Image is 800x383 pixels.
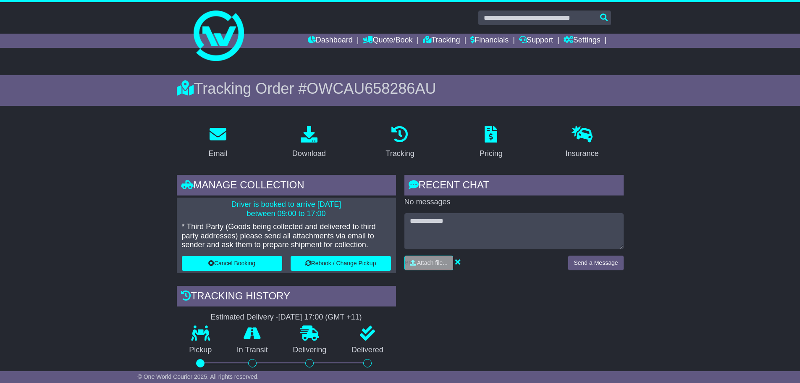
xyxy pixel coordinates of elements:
[177,175,396,198] div: Manage collection
[480,148,503,159] div: Pricing
[519,34,553,48] a: Support
[177,286,396,309] div: Tracking history
[470,34,509,48] a: Financials
[404,175,624,198] div: RECENT CHAT
[138,373,259,380] span: © One World Courier 2025. All rights reserved.
[281,346,339,355] p: Delivering
[224,346,281,355] p: In Transit
[339,346,396,355] p: Delivered
[404,198,624,207] p: No messages
[278,313,362,322] div: [DATE] 17:00 (GMT +11)
[177,346,225,355] p: Pickup
[182,256,282,271] button: Cancel Booking
[474,123,508,162] a: Pricing
[566,148,599,159] div: Insurance
[182,222,391,250] p: * Third Party (Goods being collected and delivered to third party addresses) please send all atta...
[423,34,460,48] a: Tracking
[203,123,233,162] a: Email
[208,148,227,159] div: Email
[380,123,420,162] a: Tracking
[182,200,391,218] p: Driver is booked to arrive [DATE] between 09:00 to 17:00
[291,256,391,271] button: Rebook / Change Pickup
[386,148,414,159] div: Tracking
[307,80,436,97] span: OWCAU658286AU
[564,34,601,48] a: Settings
[177,79,624,98] div: Tracking Order #
[287,123,331,162] a: Download
[177,313,396,322] div: Estimated Delivery -
[363,34,412,48] a: Quote/Book
[568,256,623,270] button: Send a Message
[308,34,353,48] a: Dashboard
[560,123,604,162] a: Insurance
[292,148,326,159] div: Download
